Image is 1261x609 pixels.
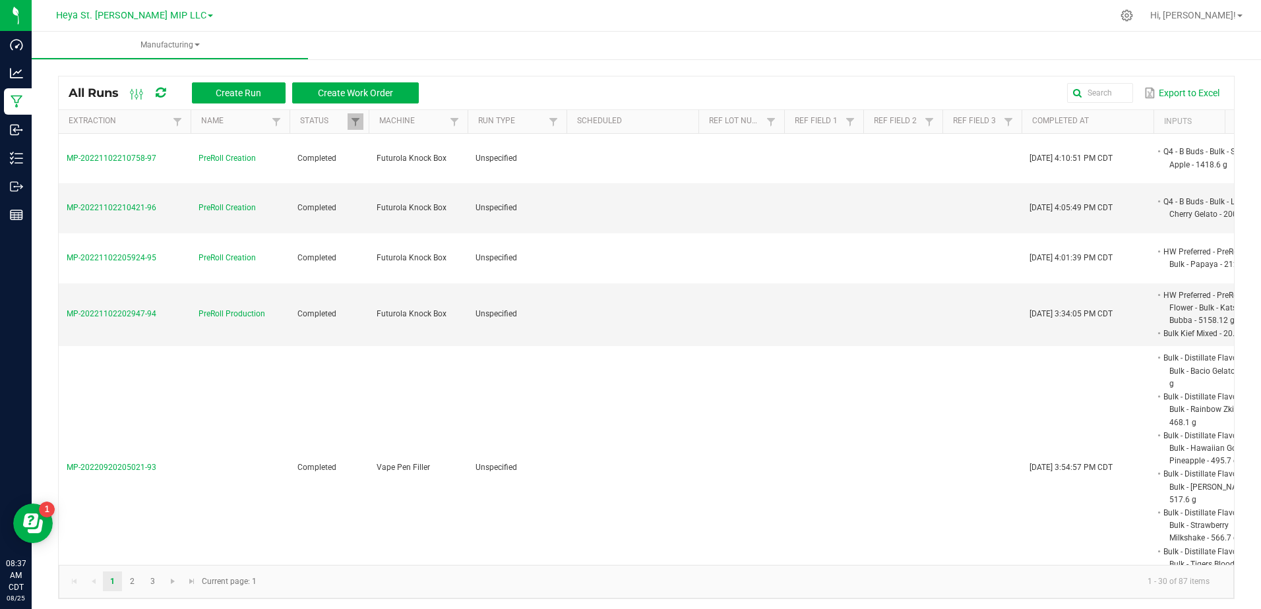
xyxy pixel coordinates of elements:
a: Filter [169,113,185,130]
button: Create Run [192,82,286,103]
inline-svg: Manufacturing [10,95,23,108]
a: Filter [921,113,937,130]
a: Filter [1000,113,1016,130]
a: Filter [763,113,779,130]
a: Filter [348,113,363,130]
inline-svg: Dashboard [10,38,23,51]
iframe: Resource center [13,504,53,543]
kendo-pager: Current page: 1 [59,565,1234,598]
span: Go to the last page [187,576,197,587]
span: Manufacturing [32,40,308,51]
span: MP-20221102202947-94 [67,309,156,318]
span: Futurola Knock Box [377,309,446,318]
span: Create Work Order [318,88,393,98]
p: 08/25 [6,593,26,603]
span: MP-20221102205924-95 [67,253,156,262]
span: PreRoll Production [199,308,265,320]
a: MachineSortable [379,116,446,127]
a: NameSortable [201,116,268,127]
span: [DATE] 3:54:57 PM CDT [1030,463,1113,472]
span: Heya St. [PERSON_NAME] MIP LLC [56,10,206,21]
span: Vape Pen Filler [377,463,430,472]
a: Ref Field 2Sortable [874,116,921,127]
span: Futurola Knock Box [377,253,446,262]
div: All Runs [69,82,429,104]
a: ExtractionSortable [69,116,169,127]
span: PreRoll Creation [199,152,256,165]
kendo-pager-info: 1 - 30 of 87 items [264,571,1220,593]
inline-svg: Inventory [10,152,23,165]
inline-svg: Inbound [10,123,23,136]
span: Unspecified [476,309,517,318]
a: Page 2 [123,571,142,591]
a: Filter [268,113,284,130]
a: StatusSortable [300,116,347,127]
span: PreRoll Creation [199,202,256,214]
a: Manufacturing [32,32,308,59]
span: Unspecified [476,154,517,163]
a: Filter [545,113,561,130]
span: Completed [297,253,336,262]
span: MP-20220920205021-93 [67,463,156,472]
span: MP-20221102210758-97 [67,154,156,163]
button: Create Work Order [292,82,419,103]
span: Unspecified [476,203,517,212]
a: Go to the next page [164,571,183,591]
span: Go to the next page [168,576,178,587]
span: Unspecified [476,463,517,472]
a: Ref Lot NumberSortable [709,116,762,127]
span: Completed [297,463,336,472]
a: ScheduledSortable [577,116,693,127]
a: Ref Field 3Sortable [953,116,1000,127]
span: Completed [297,309,336,318]
a: Completed AtSortable [1032,116,1148,127]
input: Search [1067,83,1133,103]
p: 08:37 AM CDT [6,558,26,593]
span: MP-20221102210421-96 [67,203,156,212]
span: [DATE] 3:34:05 PM CDT [1030,309,1113,318]
span: [DATE] 4:01:39 PM CDT [1030,253,1113,262]
span: Hi, [PERSON_NAME]! [1150,10,1236,20]
span: Futurola Knock Box [377,154,446,163]
a: Filter [446,113,462,130]
span: Create Run [216,88,261,98]
inline-svg: Analytics [10,67,23,80]
span: Unspecified [476,253,517,262]
span: Futurola Knock Box [377,203,446,212]
span: [DATE] 4:05:49 PM CDT [1030,203,1113,212]
a: Page 3 [143,571,162,591]
inline-svg: Outbound [10,180,23,193]
button: Export to Excel [1141,82,1223,104]
span: Completed [297,154,336,163]
inline-svg: Reports [10,208,23,221]
span: Completed [297,203,336,212]
a: Ref Field 1Sortable [795,116,842,127]
span: PreRoll Creation [199,252,256,264]
a: Go to the last page [183,571,202,591]
div: Manage settings [1119,9,1135,22]
a: Page 1 [103,571,122,591]
span: [DATE] 4:10:51 PM CDT [1030,154,1113,163]
a: Filter [842,113,858,130]
a: Run TypeSortable [478,116,545,127]
iframe: Resource center unread badge [39,502,55,517]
